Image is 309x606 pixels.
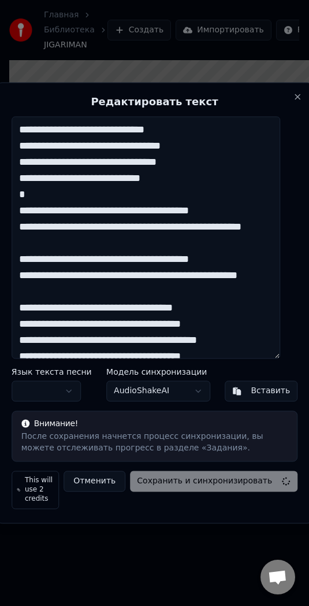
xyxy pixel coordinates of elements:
h2: Редактировать текст [12,97,297,107]
div: Вставить [251,386,290,397]
span: This will use 2 credits [25,476,54,504]
button: Отменить [64,471,125,492]
label: Модель синхронизации [106,368,210,376]
div: Внимание! [21,419,288,430]
div: После сохранения начнется процесс синхронизации, вы можете отслеживать прогресс в разделе «Задания». [21,431,288,454]
button: Вставить [225,381,297,402]
label: Язык текста песни [12,368,92,376]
